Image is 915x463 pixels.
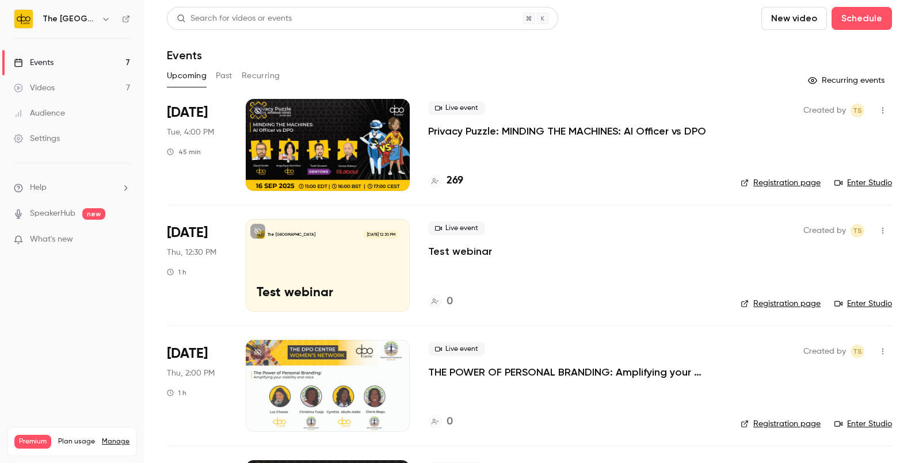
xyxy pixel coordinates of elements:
a: SpeakerHub [30,208,75,220]
span: Thu, 12:30 PM [167,247,216,258]
span: Taylor Swann [851,104,864,117]
span: Live event [428,342,485,356]
div: 1 h [167,388,186,397]
span: Thu, 2:00 PM [167,368,215,379]
span: Plan usage [58,437,95,446]
p: Test webinar [257,286,399,301]
a: 0 [428,294,453,309]
div: Oct 2 Thu, 2:00 PM (Europe/London) [167,340,227,432]
h4: 0 [447,294,453,309]
span: Premium [14,435,51,449]
span: Help [30,182,47,194]
h4: 0 [447,414,453,430]
span: Taylor Swann [851,224,864,238]
span: Created by [803,224,846,238]
span: [DATE] [167,345,208,363]
button: Past [216,67,232,85]
a: Test webinar [428,244,492,258]
iframe: Noticeable Trigger [116,235,130,245]
span: TS [853,104,862,117]
span: Live event [428,221,485,235]
div: Videos [14,82,55,94]
h4: 269 [447,173,463,189]
h1: Events [167,48,202,62]
div: Settings [14,133,60,144]
span: Tue, 4:00 PM [167,127,214,138]
div: Sep 16 Tue, 4:00 PM (Europe/London) [167,99,227,191]
span: [DATE] [167,104,208,122]
img: The DPO Centre [14,10,33,28]
div: Sep 25 Thu, 12:30 PM (Europe/London) [167,219,227,311]
button: New video [761,7,827,30]
a: 0 [428,414,453,430]
span: TS [853,345,862,358]
div: Audience [14,108,65,119]
button: Recurring [242,67,280,85]
span: Taylor Swann [851,345,864,358]
p: The [GEOGRAPHIC_DATA] [268,232,315,238]
a: Enter Studio [834,298,892,309]
span: new [82,208,105,220]
div: Events [14,57,54,68]
span: Created by [803,104,846,117]
span: Created by [803,345,846,358]
a: Enter Studio [834,418,892,430]
span: [DATE] 12:30 PM [363,231,398,239]
a: Enter Studio [834,177,892,189]
button: Recurring events [803,71,892,90]
a: Privacy Puzzle: MINDING THE MACHINES: AI Officer vs DPO [428,124,706,138]
div: 45 min [167,147,201,156]
li: help-dropdown-opener [14,182,130,194]
a: Registration page [741,298,821,309]
a: Registration page [741,177,821,189]
span: TS [853,224,862,238]
div: Search for videos or events [177,13,292,25]
a: 269 [428,173,463,189]
span: What's new [30,234,73,246]
a: THE POWER OF PERSONAL BRANDING: Amplifying your visibility invoice [428,365,722,379]
button: Schedule [832,7,892,30]
span: Live event [428,101,485,115]
a: Registration page [741,418,821,430]
button: Upcoming [167,67,207,85]
div: 1 h [167,267,186,277]
span: [DATE] [167,224,208,242]
a: Manage [102,437,129,446]
a: Test webinar The [GEOGRAPHIC_DATA][DATE] 12:30 PMTest webinar [246,219,410,311]
h6: The [GEOGRAPHIC_DATA] [43,13,97,25]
